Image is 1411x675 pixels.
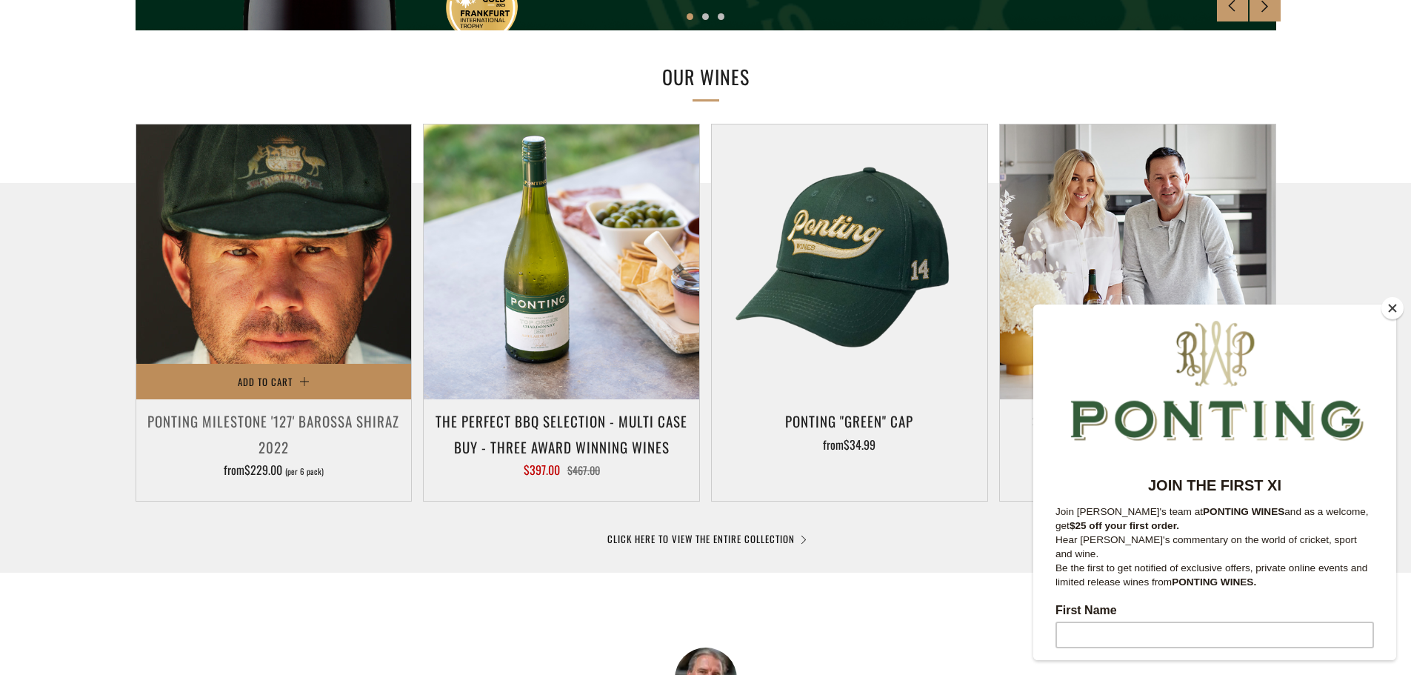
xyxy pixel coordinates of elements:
[607,531,804,546] a: CLICK HERE TO VIEW THE ENTIRE COLLECTION
[22,424,341,442] label: Email
[136,364,412,399] button: Add to Cart
[144,408,404,459] h3: Ponting Milestone '127' Barossa Shiraz 2022
[224,461,324,479] span: from
[1381,297,1404,319] button: Close
[22,531,332,595] span: We will send you a confirmation email to subscribe. I agree to sign up to the Ponting Wines newsl...
[285,468,324,476] span: (per 6 pack)
[424,408,699,482] a: The perfect BBQ selection - MULTI CASE BUY - Three award winning wines $397.00 $467.00
[718,13,724,20] button: 3
[1000,408,1275,482] a: Set For Summer - Multi Case Buy $399.00 $527.00
[139,272,223,283] strong: PONTING WINES.
[170,202,251,213] strong: PONTING WINES
[22,486,341,513] input: Subscribe
[567,462,600,478] span: $467.00
[1007,408,1268,433] h3: Set For Summer - Multi Case Buy
[136,408,412,482] a: Ponting Milestone '127' Barossa Shiraz 2022 from$229.00 (per 6 pack)
[431,408,692,459] h3: The perfect BBQ selection - MULTI CASE BUY - Three award winning wines
[712,408,987,482] a: Ponting "Green" Cap from$34.99
[22,362,341,379] label: Last Name
[22,228,341,256] p: Hear [PERSON_NAME]'s commentary on the world of cricket, sport and wine.
[22,256,341,285] p: Be the first to get notified of exclusive offers, private online events and limited release wines...
[16,58,1395,84] button: SUBSCRIBE
[844,436,875,453] span: $34.99
[719,408,980,433] h3: Ponting "Green" Cap
[618,18,792,40] strong: JOIN THE FIRST XI
[36,216,146,227] strong: $25 off your first order.
[687,13,693,20] button: 1
[22,200,341,228] p: Join [PERSON_NAME]'s team at and as a welcome, get
[461,61,950,93] h2: OUR WINES
[702,13,709,20] button: 2
[524,461,560,479] span: $397.00
[22,299,341,317] label: First Name
[115,173,248,189] strong: JOIN THE FIRST XI
[244,461,282,479] span: $229.00
[823,436,875,453] span: from
[238,374,293,389] span: Add to Cart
